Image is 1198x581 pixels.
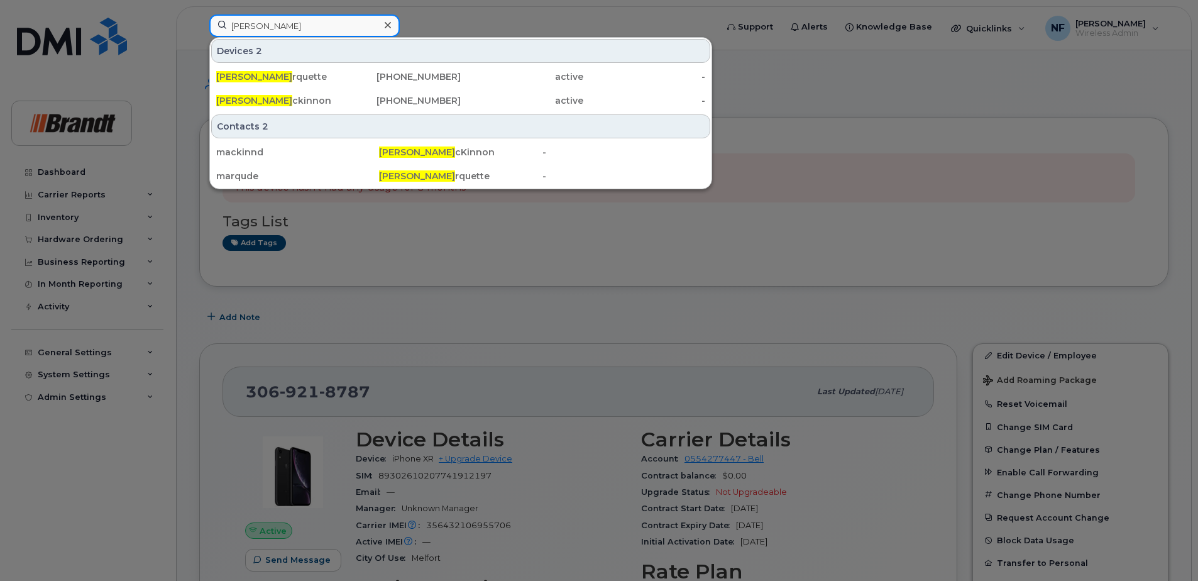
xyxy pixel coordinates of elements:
div: [PHONE_NUMBER] [339,70,461,83]
span: 2 [262,120,268,133]
span: [PERSON_NAME] [216,95,292,106]
div: - [542,146,705,158]
span: [PERSON_NAME] [216,71,292,82]
div: ckinnon [216,94,339,107]
div: [PHONE_NUMBER] [339,94,461,107]
div: Contacts [211,114,710,138]
div: - [542,170,705,182]
div: rquette [379,170,542,182]
div: mackinnd [216,146,379,158]
div: Devices [211,39,710,63]
div: cKinnon [379,146,542,158]
a: [PERSON_NAME]ckinnon[PHONE_NUMBER]active- [211,89,710,112]
span: [PERSON_NAME] [379,170,455,182]
div: active [461,94,583,107]
span: 2 [256,45,262,57]
div: marqude [216,170,379,182]
div: - [583,94,706,107]
a: marqude[PERSON_NAME]rquette- [211,165,710,187]
div: active [461,70,583,83]
a: [PERSON_NAME]rquette[PHONE_NUMBER]active- [211,65,710,88]
a: mackinnd[PERSON_NAME]cKinnon- [211,141,710,163]
div: - [583,70,706,83]
span: [PERSON_NAME] [379,147,455,158]
div: rquette [216,70,339,83]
